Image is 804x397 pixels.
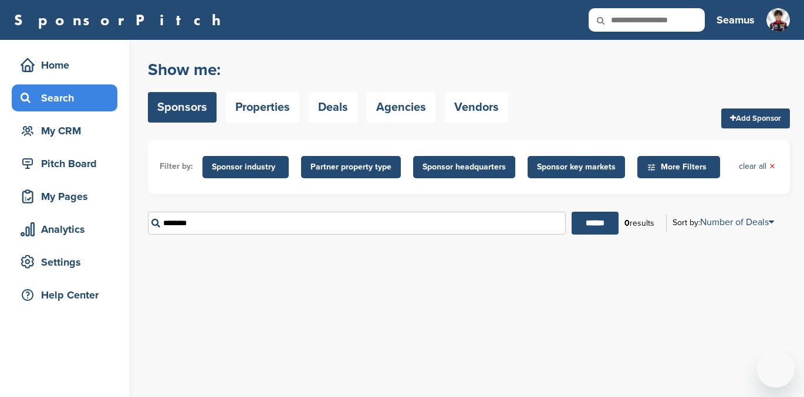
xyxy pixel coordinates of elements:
a: Properties [226,92,299,123]
a: My Pages [12,183,117,210]
a: clear all× [739,160,775,173]
a: Seamus [717,7,755,33]
div: My Pages [18,186,117,207]
span: Partner property type [310,161,391,174]
div: results [619,213,660,233]
div: Help Center [18,284,117,306]
a: Sponsors [148,92,217,123]
div: Settings [18,252,117,273]
span: More Filters [647,161,714,174]
span: Sponsor key markets [537,161,616,174]
a: Search [12,84,117,111]
h3: Seamus [717,12,755,28]
span: × [769,160,775,173]
a: Vendors [445,92,508,123]
img: Seamus pic [766,8,790,32]
span: Sponsor industry [212,161,279,174]
div: Sort by: [673,218,774,227]
a: Add Sponsor [721,108,790,128]
a: Home [12,52,117,79]
li: Filter by: [160,160,193,173]
a: Number of Deals [700,216,774,228]
a: Agencies [367,92,435,123]
a: Settings [12,249,117,276]
a: Help Center [12,281,117,308]
div: Home [18,55,117,76]
div: Analytics [18,219,117,240]
div: Pitch Board [18,153,117,174]
a: SponsorPitch [14,12,228,28]
a: Analytics [12,216,117,243]
span: Sponsor headquarters [423,161,506,174]
div: My CRM [18,120,117,141]
iframe: Button to launch messaging window [757,350,795,388]
b: 0 [624,218,630,228]
a: Deals [309,92,357,123]
h2: Show me: [148,59,508,80]
a: My CRM [12,117,117,144]
div: Search [18,87,117,108]
a: Pitch Board [12,150,117,177]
